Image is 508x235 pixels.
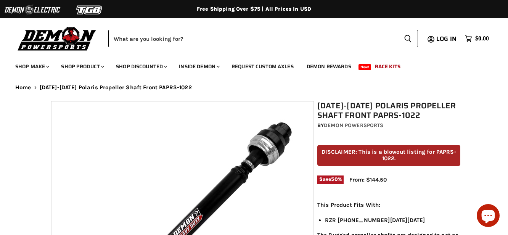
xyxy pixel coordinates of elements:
[4,3,61,17] img: Demon Electric Logo 2
[317,121,461,130] div: by
[369,59,406,74] a: Race Kits
[317,175,344,184] span: Save %
[358,64,371,70] span: New!
[61,3,118,17] img: TGB Logo 2
[436,34,457,43] span: Log in
[173,59,224,74] a: Inside Demon
[317,200,461,209] p: This Product Fits With:
[325,216,461,225] li: RZR [PHONE_NUMBER][DATE][DATE]
[55,59,109,74] a: Shop Product
[317,145,461,166] p: DISCLAIMER: This is a blowout listing for PAPRS-1022.
[110,59,172,74] a: Shop Discounted
[226,59,299,74] a: Request Custom Axles
[301,59,357,74] a: Demon Rewards
[40,84,192,91] span: [DATE]-[DATE] Polaris Propeller Shaft Front PAPRS-1022
[475,35,489,42] span: $0.00
[108,30,418,47] form: Product
[317,101,461,120] h1: [DATE]-[DATE] Polaris Propeller Shaft Front PAPRS-1022
[15,84,31,91] a: Home
[10,56,487,74] ul: Main menu
[474,204,502,229] inbox-online-store-chat: Shopify online store chat
[398,30,418,47] button: Search
[349,176,387,183] span: From: $144.50
[15,25,99,52] img: Demon Powersports
[433,35,461,42] a: Log in
[331,176,338,182] span: 50
[10,59,54,74] a: Shop Make
[324,122,383,129] a: Demon Powersports
[461,33,493,44] a: $0.00
[108,30,398,47] input: Search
